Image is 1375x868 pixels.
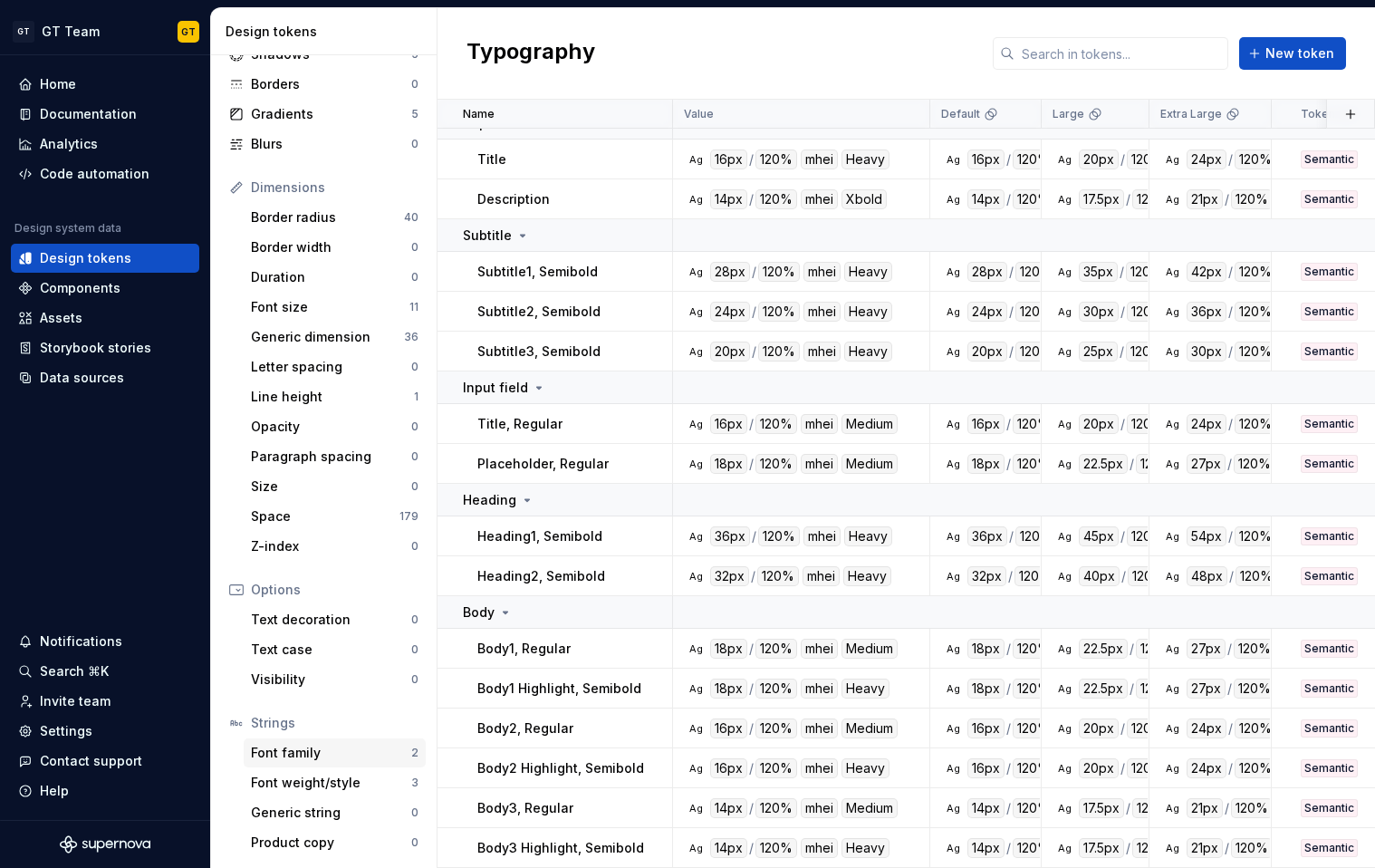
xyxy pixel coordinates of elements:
[1301,303,1358,321] div: Semantic
[13,21,34,43] div: GT
[1235,262,1276,282] div: 120%
[1165,457,1179,471] div: Ag
[755,414,797,434] div: 120%
[1009,262,1014,282] div: /
[946,681,960,696] div: Ag
[411,240,418,255] div: 0
[801,189,838,209] div: mhei
[841,189,887,209] div: Xbold
[251,670,411,689] div: Visibility
[244,798,426,827] a: Generic string0
[967,149,1005,169] div: 16px
[1057,304,1072,319] div: Ag
[1079,262,1118,282] div: 35px
[1165,841,1179,855] div: Ag
[1187,302,1226,322] div: 36px
[967,302,1007,322] div: 24px
[411,612,418,627] div: 0
[1165,152,1179,167] div: Ag
[1165,641,1179,656] div: Ag
[477,303,601,321] p: Subtitle2, Semibold
[1057,681,1072,696] div: Ag
[1301,190,1358,208] div: Semantic
[946,569,960,583] div: Ag
[1187,342,1226,362] div: 30px
[40,752,142,770] div: Contact support
[477,263,598,281] p: Subtitle1, Semibold
[803,342,841,362] div: mhei
[1130,454,1134,474] div: /
[1160,107,1222,121] p: Extra Large
[803,526,841,546] div: mhei
[758,342,800,362] div: 120%
[758,526,800,546] div: 120%
[1187,414,1226,434] div: 24px
[11,274,199,303] a: Components
[749,414,754,434] div: /
[60,835,150,854] a: Supernova Logo
[1079,414,1119,434] div: 20px
[244,233,426,262] a: Border width0
[404,210,418,225] div: 40
[411,776,418,790] div: 3
[411,835,418,850] div: 0
[411,420,418,434] div: 0
[1301,107,1355,121] p: Token set
[411,539,418,554] div: 0
[244,323,426,352] a: Generic dimension36
[844,526,892,546] div: Heavy
[251,298,409,316] div: Font size
[244,665,426,694] a: Visibility0
[463,227,512,245] p: Subtitle
[222,130,426,159] a: Blurs0
[1120,526,1125,546] div: /
[4,12,207,51] button: GTGT TeamGT
[1234,454,1275,474] div: 120%
[477,190,550,208] p: Description
[40,75,76,93] div: Home
[251,448,411,466] div: Paragraph spacing
[251,328,404,346] div: Generic dimension
[251,135,411,153] div: Blurs
[1265,44,1334,63] span: New token
[40,135,98,153] div: Analytics
[414,390,418,404] div: 1
[1165,801,1179,815] div: Ag
[967,189,1005,209] div: 14px
[40,782,69,800] div: Help
[1009,526,1014,546] div: /
[758,262,800,282] div: 120%
[251,744,411,762] div: Font family
[1127,302,1168,322] div: 120%
[1235,149,1276,169] div: 120%
[11,333,199,362] a: Storybook stories
[710,149,747,169] div: 16px
[688,152,703,167] div: Ag
[710,526,750,546] div: 36px
[1009,342,1014,362] div: /
[946,841,960,855] div: Ag
[251,507,399,526] div: Space
[251,418,411,436] div: Opacity
[251,804,411,822] div: Generic string
[42,23,100,41] div: GT Team
[1013,414,1054,434] div: 120%
[946,529,960,544] div: Ag
[11,159,199,188] a: Code automation
[946,457,960,471] div: Ag
[967,454,1005,474] div: 18px
[411,746,418,760] div: 2
[40,249,131,267] div: Design tokens
[1079,302,1119,322] div: 30px
[244,502,426,531] a: Space179
[841,454,898,474] div: Medium
[251,641,411,659] div: Text case
[11,244,199,273] a: Design tokens
[11,70,199,99] a: Home
[466,37,595,70] h2: Typography
[222,70,426,99] a: Borders0
[1126,342,1168,362] div: 120%
[251,477,411,496] div: Size
[967,342,1007,362] div: 20px
[411,77,418,92] div: 0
